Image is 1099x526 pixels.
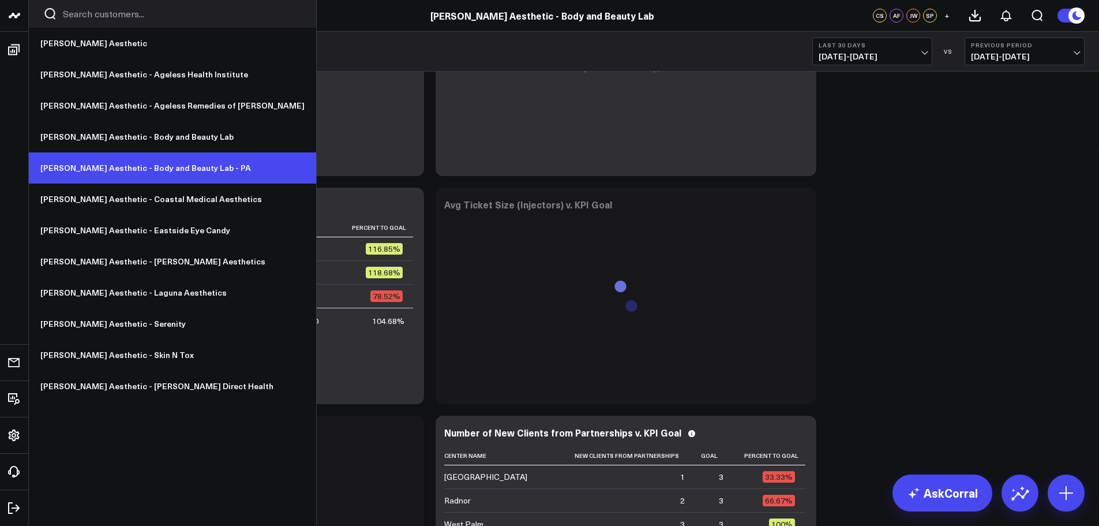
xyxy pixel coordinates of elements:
button: Previous Period[DATE]-[DATE] [965,38,1085,65]
a: [PERSON_NAME] Aesthetic - Skin N Tox [29,340,316,371]
div: 78.52% [370,290,403,302]
div: Number of New Clients from Partnerships v. KPI Goal [444,427,681,438]
div: 116.85% [366,243,403,255]
div: 118.68% [366,267,403,278]
a: [PERSON_NAME] Aesthetic - Coastal Medical Aesthetics [29,184,316,215]
span: [DATE] - [DATE] [819,52,926,61]
a: [PERSON_NAME] Aesthetic - [PERSON_NAME] Aesthetics [29,246,316,277]
a: AskCorral [892,475,992,512]
div: 33.33% [763,471,795,483]
th: Center Name [444,446,554,465]
p: Could not render chart, try a different chart type or switch to table format. [493,64,759,73]
input: Search customers input [63,8,302,20]
th: Percent To Goal [327,218,413,237]
button: Search customers button [43,7,57,21]
th: New Clients From Partnerships [554,446,695,465]
a: [PERSON_NAME] Aesthetic - Body and Beauty Lab [430,9,654,22]
a: [PERSON_NAME] Aesthetic - Eastside Eye Candy [29,215,316,246]
button: Last 30 Days[DATE]-[DATE] [812,38,932,65]
div: JW [906,9,920,23]
b: Previous Period [971,42,1078,49]
div: CS [873,9,887,23]
div: 3 [719,471,723,483]
div: $350 [300,315,318,327]
a: [PERSON_NAME] Aesthetic - Body and Beauty Lab [29,121,316,152]
div: VS [938,48,959,55]
a: [PERSON_NAME] Aesthetic - Ageless Remedies of [PERSON_NAME] [29,90,316,121]
span: [DATE] - [DATE] [971,52,1078,61]
a: [PERSON_NAME] Aesthetic [29,28,316,59]
div: [GEOGRAPHIC_DATA] [444,471,527,483]
th: Percent To Goal [734,446,805,465]
a: [PERSON_NAME] Aesthetic - [PERSON_NAME] Direct Health [29,371,316,402]
div: 66.67% [763,495,795,506]
div: Avg Ticket Size (Injectors) v. KPI Goal [444,199,612,210]
a: [PERSON_NAME] Aesthetic - Ageless Health Institute [29,59,316,90]
span: + [944,12,950,20]
div: Radnor [444,495,471,506]
div: 1 [680,471,685,483]
button: + [940,9,954,23]
a: [PERSON_NAME] Aesthetic - Laguna Aesthetics [29,277,316,308]
div: 2 [680,495,685,506]
div: 3 [719,495,723,506]
th: Goal [695,446,734,465]
div: AF [890,9,903,23]
div: 104.68% [372,315,404,327]
a: [PERSON_NAME] Aesthetic - Body and Beauty Lab - PA [29,152,316,184]
div: SP [923,9,937,23]
b: Last 30 Days [819,42,926,49]
a: [PERSON_NAME] Aesthetic - Serenity [29,308,316,340]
